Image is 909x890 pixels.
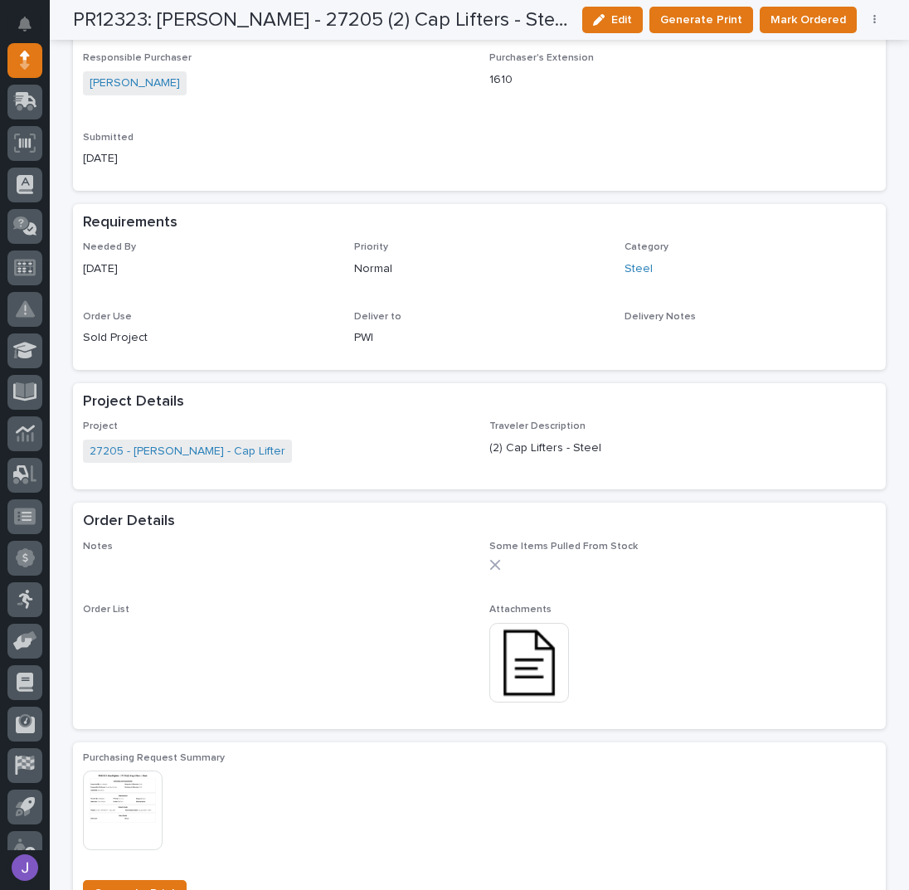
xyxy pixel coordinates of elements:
p: PWI [354,329,605,347]
span: Purchaser's Extension [489,53,594,63]
span: Order Use [83,312,132,322]
p: (2) Cap Lifters - Steel [489,440,876,457]
h2: Project Details [83,393,184,411]
p: [DATE] [83,150,469,168]
span: Responsible Purchaser [83,53,192,63]
span: Delivery Notes [625,312,696,322]
h2: PR12323: [PERSON_NAME] - 27205 (2) Cap Lifters - Steel [73,8,569,32]
button: Edit [582,7,643,33]
button: Generate Print [649,7,753,33]
span: Purchasing Request Summary [83,753,225,763]
span: Project [83,421,118,431]
span: Mark Ordered [770,10,846,30]
h2: Order Details [83,513,175,531]
button: users-avatar [7,850,42,885]
span: Deliver to [354,312,401,322]
a: [PERSON_NAME] [90,75,180,92]
p: 1610 [489,71,876,89]
div: Notifications [21,17,42,43]
span: Edit [611,12,632,27]
span: Traveler Description [489,421,586,431]
span: Generate Print [660,10,742,30]
span: Notes [83,542,113,552]
p: [DATE] [83,260,334,278]
span: Needed By [83,242,136,252]
button: Notifications [7,7,42,41]
p: Normal [354,260,605,278]
span: Order List [83,605,129,615]
span: Attachments [489,605,552,615]
button: Mark Ordered [760,7,857,33]
a: 27205 - [PERSON_NAME] - Cap Lifter [90,443,285,460]
p: Sold Project [83,329,334,347]
a: Steel [625,260,653,278]
span: Some Items Pulled From Stock [489,542,638,552]
span: Priority [354,242,388,252]
h2: Requirements [83,214,177,232]
span: Category [625,242,668,252]
span: Submitted [83,133,134,143]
